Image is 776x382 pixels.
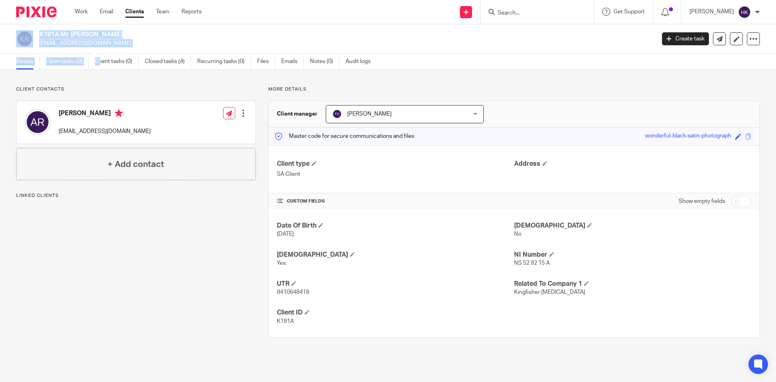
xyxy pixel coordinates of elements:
span: 9410648418 [277,289,309,295]
h3: Client manager [277,110,318,118]
h4: Address [514,160,751,168]
a: Emails [281,54,304,70]
i: Primary [115,109,123,117]
a: Open tasks (0) [46,54,89,70]
p: [EMAIL_ADDRESS][DOMAIN_NAME] [59,127,151,135]
span: K191A [277,319,294,324]
span: [DATE] [277,231,294,237]
p: SA Client [277,170,514,178]
img: svg%3E [16,30,33,47]
p: Client contacts [16,86,256,93]
span: Get Support [614,9,645,15]
a: Email [100,8,113,16]
span: NS 52 92 15 A [514,260,550,266]
label: Show empty fields [679,197,725,205]
h4: NI Number [514,251,751,259]
a: Details [16,54,40,70]
p: Master code for secure communications and files [275,132,414,140]
a: Notes (0) [310,54,339,70]
h4: Client ID [277,308,514,317]
a: Clients [125,8,144,16]
h4: CUSTOM FIELDS [277,198,514,205]
h4: + Add contact [108,158,164,171]
a: Team [156,8,169,16]
p: More details [268,86,760,93]
h4: Date Of Birth [277,222,514,230]
a: Closed tasks (4) [145,54,191,70]
a: Client tasks (0) [95,54,139,70]
a: Work [75,8,88,16]
p: Linked clients [16,192,256,199]
p: [EMAIL_ADDRESS][DOMAIN_NAME] [39,39,650,47]
a: Create task [662,32,709,45]
span: [PERSON_NAME] [347,111,392,117]
a: Recurring tasks (0) [197,54,251,70]
img: svg%3E [332,109,342,119]
h4: [DEMOGRAPHIC_DATA] [514,222,751,230]
img: svg%3E [25,109,51,135]
span: Yes [277,260,286,266]
a: Files [257,54,275,70]
a: Reports [181,8,202,16]
h4: Related To Company 1 [514,280,751,288]
span: Kingfisher [MEDICAL_DATA] [514,289,585,295]
div: wonderful-black-satin-photograph [645,132,731,141]
h4: [DEMOGRAPHIC_DATA] [277,251,514,259]
p: [PERSON_NAME] [690,8,734,16]
a: Audit logs [346,54,377,70]
h4: Client type [277,160,514,168]
span: No [514,231,521,237]
img: svg%3E [738,6,751,19]
h4: UTR [277,280,514,288]
img: Pixie [16,6,57,17]
h4: [PERSON_NAME] [59,109,151,119]
input: Search [497,10,569,17]
h2: K191A Mr [PERSON_NAME] [39,30,528,39]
